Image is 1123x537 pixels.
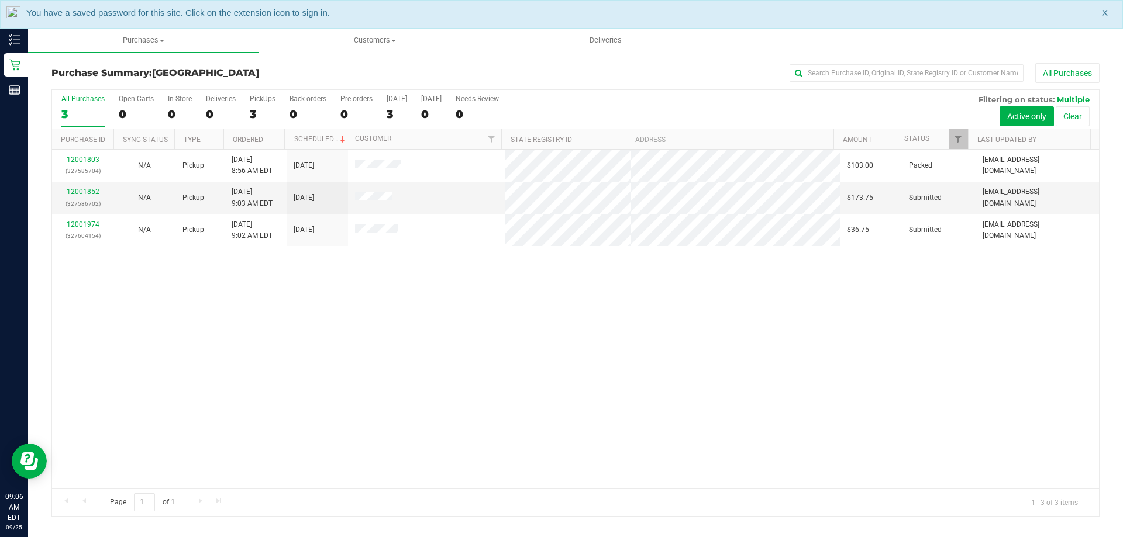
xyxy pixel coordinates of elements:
div: 0 [456,108,499,121]
a: Amount [843,136,872,144]
p: 09/25 [5,523,23,532]
a: Purchase ID [61,136,105,144]
a: Last Updated By [977,136,1036,144]
div: 0 [206,108,236,121]
a: Filter [949,129,968,149]
span: Page of 1 [100,493,184,511]
div: All Purchases [61,95,105,103]
span: X [1102,6,1108,20]
div: 0 [168,108,192,121]
h3: Purchase Summary: [51,68,401,78]
a: 12001803 [67,155,99,164]
span: [EMAIL_ADDRESS][DOMAIN_NAME] [983,219,1092,241]
span: Not Applicable [138,161,151,169]
button: N/A [138,160,151,171]
button: N/A [138,192,151,203]
div: PickUps [250,95,275,103]
span: Submitted [909,224,942,235]
span: Filtering on status: [979,95,1055,104]
input: Search Purchase ID, Original ID, State Registry ID or Customer Name... [790,64,1024,82]
a: 12001974 [67,220,99,228]
a: Customer [355,134,391,143]
button: All Purchases [1035,63,1100,83]
span: Customers [260,35,490,46]
span: [DATE] [294,192,314,203]
p: 09:06 AM EDT [5,491,23,523]
div: 0 [421,108,442,121]
a: 12001852 [67,188,99,196]
span: [EMAIL_ADDRESS][DOMAIN_NAME] [983,154,1092,176]
span: Pickup [182,192,204,203]
a: Customers [259,28,490,53]
span: [GEOGRAPHIC_DATA] [152,67,259,78]
span: 1 - 3 of 3 items [1022,493,1087,511]
inline-svg: Reports [9,84,20,96]
span: [DATE] 9:02 AM EDT [232,219,273,241]
span: Packed [909,160,932,171]
div: In Store [168,95,192,103]
div: Pre-orders [340,95,373,103]
a: State Registry ID [511,136,572,144]
span: $173.75 [847,192,873,203]
a: Purchases [28,28,259,53]
span: $36.75 [847,224,869,235]
span: [DATE] 9:03 AM EDT [232,186,273,209]
button: Active only [1000,106,1054,126]
a: Scheduled [294,135,347,143]
div: [DATE] [421,95,442,103]
p: (327586702) [59,198,106,209]
div: 0 [340,108,373,121]
a: Sync Status [123,136,168,144]
span: You have a saved password for this site. Click on the extension icon to sign in. [26,8,330,18]
th: Address [626,129,833,150]
iframe: Resource center [12,444,47,479]
inline-svg: Retail [9,59,20,71]
div: 0 [119,108,154,121]
span: Not Applicable [138,193,151,202]
button: Clear [1056,106,1090,126]
div: Needs Review [456,95,499,103]
div: Back-orders [290,95,326,103]
div: [DATE] [387,95,407,103]
button: N/A [138,224,151,235]
span: Deliveries [574,35,638,46]
a: Deliveries [490,28,721,53]
input: 1 [134,493,155,511]
span: $103.00 [847,160,873,171]
span: Submitted [909,192,942,203]
a: Filter [482,129,501,149]
inline-svg: Inventory [9,34,20,46]
span: [DATE] [294,160,314,171]
a: Ordered [233,136,263,144]
span: Multiple [1057,95,1090,104]
div: 3 [250,108,275,121]
a: Status [904,134,929,143]
span: Purchases [28,35,259,46]
div: Open Carts [119,95,154,103]
span: Not Applicable [138,226,151,234]
div: 3 [387,108,407,121]
div: 3 [61,108,105,121]
span: [DATE] [294,224,314,235]
div: Deliveries [206,95,236,103]
span: [DATE] 8:56 AM EDT [232,154,273,176]
div: 0 [290,108,326,121]
span: Pickup [182,160,204,171]
a: Type [184,136,201,144]
span: Pickup [182,224,204,235]
span: [EMAIL_ADDRESS][DOMAIN_NAME] [983,186,1092,209]
p: (327604154) [59,230,106,241]
p: (327585704) [59,165,106,176]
